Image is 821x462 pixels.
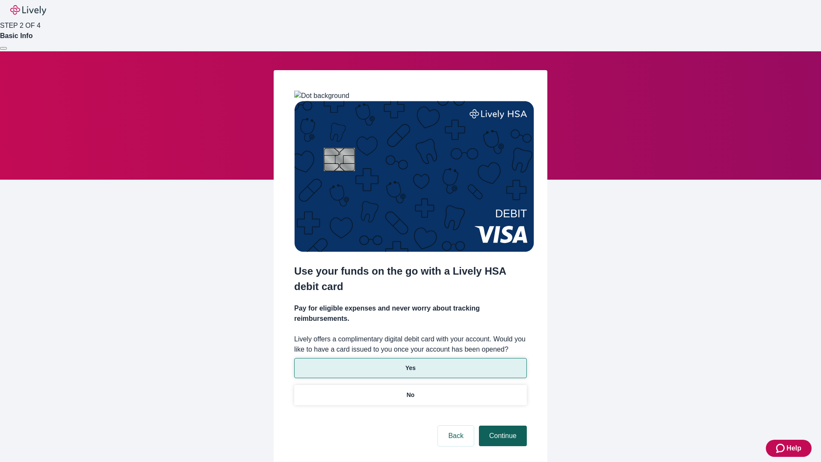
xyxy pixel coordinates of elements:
[766,440,812,457] button: Zendesk support iconHelp
[405,364,416,373] p: Yes
[786,443,801,453] span: Help
[294,264,527,294] h2: Use your funds on the go with a Lively HSA debit card
[776,443,786,453] svg: Zendesk support icon
[10,5,46,15] img: Lively
[407,391,415,400] p: No
[294,303,527,324] h4: Pay for eligible expenses and never worry about tracking reimbursements.
[438,426,474,446] button: Back
[294,91,349,101] img: Dot background
[294,385,527,405] button: No
[294,101,534,252] img: Debit card
[294,334,527,355] label: Lively offers a complimentary digital debit card with your account. Would you like to have a card...
[479,426,527,446] button: Continue
[294,358,527,378] button: Yes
